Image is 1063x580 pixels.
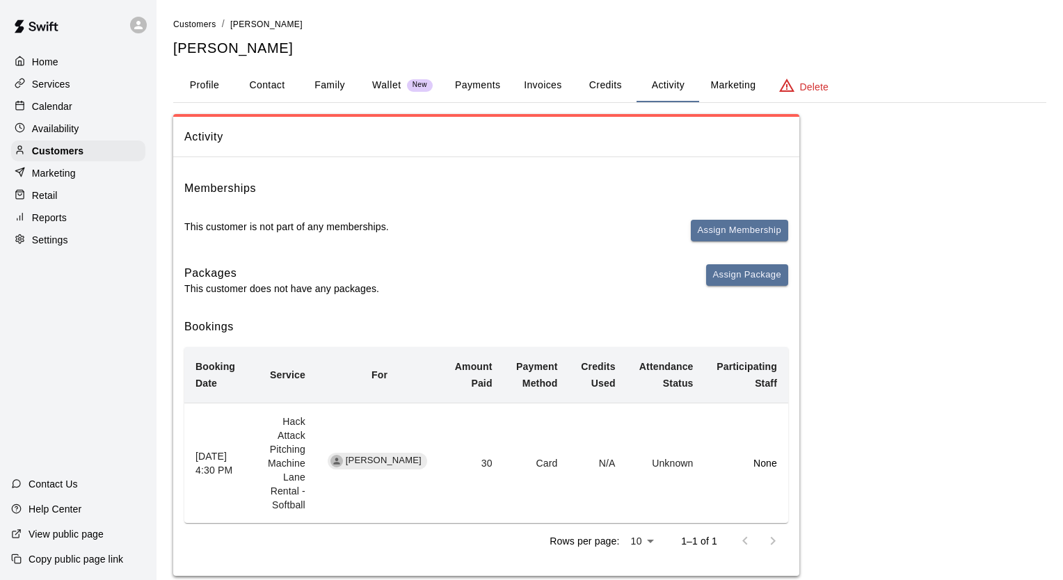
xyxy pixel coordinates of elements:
[222,17,225,31] li: /
[184,347,788,523] table: simple table
[691,220,788,241] button: Assign Membership
[627,403,705,523] td: Unknown
[230,19,303,29] span: [PERSON_NAME]
[184,318,788,336] h6: Bookings
[581,361,615,389] b: Credits Used
[574,69,637,102] button: Credits
[625,531,659,551] div: 10
[173,18,216,29] a: Customers
[11,207,145,228] a: Reports
[29,552,123,566] p: Copy public page link
[11,140,145,161] a: Customers
[330,455,343,467] div: Amelia Bennett
[29,527,104,541] p: View public page
[32,166,76,180] p: Marketing
[444,69,511,102] button: Payments
[184,403,248,523] th: [DATE] 4:30 PM
[32,188,58,202] p: Retail
[516,361,557,389] b: Payment Method
[173,17,1046,32] nav: breadcrumb
[29,502,81,516] p: Help Center
[800,80,829,94] p: Delete
[504,403,569,523] td: Card
[236,69,298,102] button: Contact
[173,19,216,29] span: Customers
[11,163,145,184] a: Marketing
[11,185,145,206] a: Retail
[706,264,788,286] button: Assign Package
[455,361,493,389] b: Amount Paid
[550,534,619,548] p: Rows per page:
[270,369,305,380] b: Service
[32,55,58,69] p: Home
[372,78,401,92] p: Wallet
[32,233,68,247] p: Settings
[298,69,361,102] button: Family
[371,369,387,380] b: For
[184,220,389,234] p: This customer is not part of any memberships.
[32,211,67,225] p: Reports
[717,361,777,389] b: Participating Staff
[184,128,788,146] span: Activity
[173,69,236,102] button: Profile
[637,69,699,102] button: Activity
[11,118,145,139] a: Availability
[11,96,145,117] a: Calendar
[407,81,433,90] span: New
[29,477,78,491] p: Contact Us
[569,403,627,523] td: N/A
[11,229,145,250] a: Settings
[184,282,379,296] p: This customer does not have any packages.
[32,122,79,136] p: Availability
[639,361,694,389] b: Attendance Status
[681,534,717,548] p: 1–1 of 1
[716,456,777,470] p: None
[11,51,145,72] a: Home
[32,144,83,158] p: Customers
[173,39,1046,58] h5: [PERSON_NAME]
[184,264,379,282] h6: Packages
[173,69,1046,102] div: basic tabs example
[32,99,72,113] p: Calendar
[11,74,145,95] a: Services
[340,454,427,467] span: [PERSON_NAME]
[248,403,317,523] td: Hack Attack Pitching Machine Lane Rental - Softball
[442,403,503,523] td: 30
[511,69,574,102] button: Invoices
[195,361,235,389] b: Booking Date
[32,77,70,91] p: Services
[699,69,767,102] button: Marketing
[184,179,256,198] h6: Memberships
